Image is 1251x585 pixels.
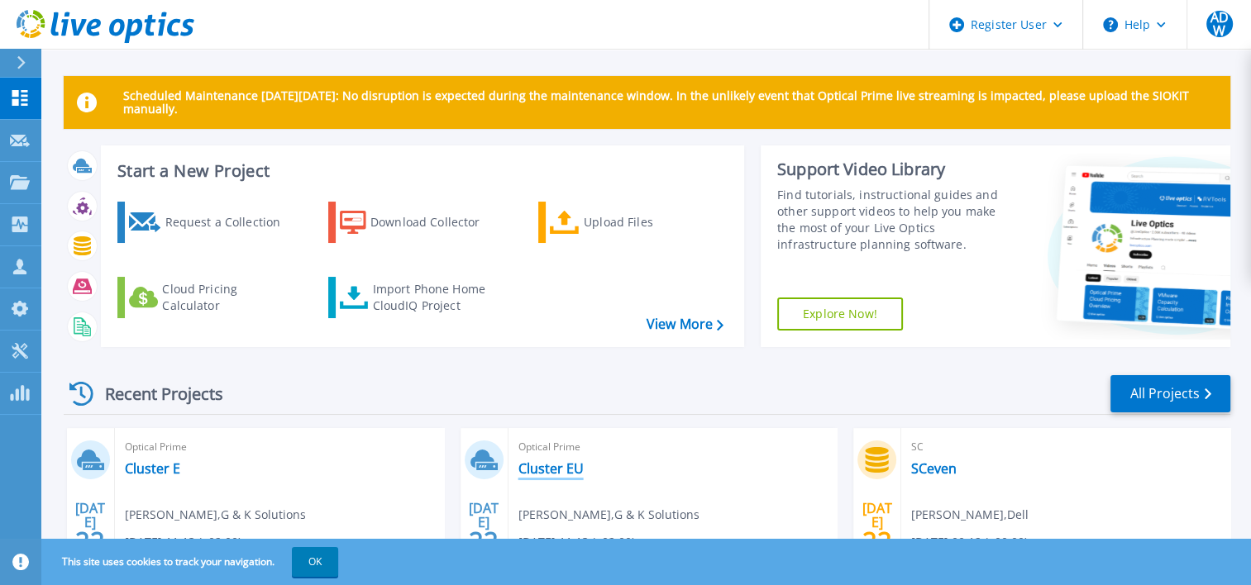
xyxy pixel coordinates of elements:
[117,277,302,318] a: Cloud Pricing Calculator
[45,547,338,577] span: This site uses cookies to track your navigation.
[125,438,434,456] span: Optical Prime
[468,503,499,564] div: [DATE] 2025
[117,202,302,243] a: Request a Collection
[647,316,723,332] a: View More
[123,89,1217,116] p: Scheduled Maintenance [DATE][DATE]: No disruption is expected during the maintenance window. In t...
[328,202,513,243] a: Download Collector
[370,206,503,239] div: Download Collector
[518,460,584,477] a: Cluster EU
[125,460,180,477] a: Cluster E
[75,534,105,548] span: 22
[518,533,635,551] span: [DATE] 11:13 (+02:00)
[538,202,723,243] a: Upload Files
[518,506,700,524] span: [PERSON_NAME] , G & K Solutions
[777,297,903,331] a: Explore Now!
[372,281,501,314] div: Import Phone Home CloudIQ Project
[911,506,1029,524] span: [PERSON_NAME] , Dell
[165,206,297,239] div: Request a Collection
[1110,375,1230,412] a: All Projects
[862,503,893,564] div: [DATE] 2025
[162,281,294,314] div: Cloud Pricing Calculator
[117,162,723,180] h3: Start a New Project
[862,534,892,548] span: 22
[292,547,338,577] button: OK
[1206,11,1233,37] span: ADW
[64,373,246,414] div: Recent Projects
[125,506,306,524] span: [PERSON_NAME] , G & K Solutions
[125,533,241,551] span: [DATE] 11:13 (+02:00)
[74,503,106,564] div: [DATE] 2025
[518,438,828,456] span: Optical Prime
[777,187,1013,253] div: Find tutorials, instructional guides and other support videos to help you make the most of your L...
[911,460,957,477] a: SCeven
[911,533,1028,551] span: [DATE] 09:12 (+00:00)
[777,159,1013,180] div: Support Video Library
[911,438,1220,456] span: SC
[584,206,716,239] div: Upload Files
[469,534,499,548] span: 22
